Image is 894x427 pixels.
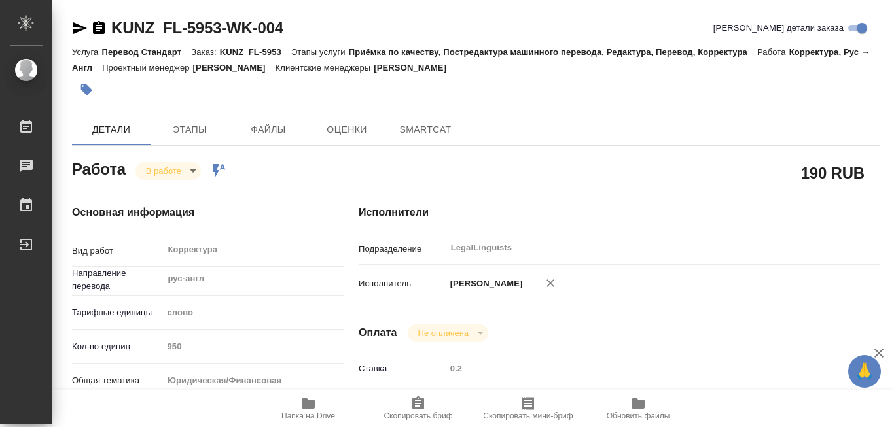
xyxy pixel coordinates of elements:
[374,63,456,73] p: [PERSON_NAME]
[446,359,836,378] input: Пустое поле
[72,20,88,36] button: Скопировать ссылку для ЯМессенджера
[801,162,865,184] h2: 190 RUB
[158,122,221,138] span: Этапы
[408,324,488,342] div: В работе
[446,277,523,290] p: [PERSON_NAME]
[853,358,876,385] span: 🙏
[72,47,101,57] p: Услуга
[102,63,192,73] p: Проектный менеджер
[848,355,881,388] button: 🙏
[359,325,397,341] h4: Оплата
[80,122,143,138] span: Детали
[72,340,162,353] p: Кол-во единиц
[162,337,344,356] input: Пустое поле
[757,47,789,57] p: Работа
[162,369,344,392] div: Юридическая/Финансовая
[713,22,844,35] span: [PERSON_NAME] детали заказа
[162,301,344,324] div: слово
[536,269,565,298] button: Удалить исполнителя
[220,47,291,57] p: KUNZ_FL-5953
[237,122,300,138] span: Файлы
[111,19,283,37] a: KUNZ_FL-5953-WK-004
[414,328,473,339] button: Не оплачена
[276,63,374,73] p: Клиентские менеджеры
[91,20,107,36] button: Скопировать ссылку
[607,411,670,420] span: Обновить файлы
[72,374,162,387] p: Общая тематика
[135,162,201,180] div: В работе
[72,156,126,180] h2: Работа
[359,362,446,375] p: Ставка
[191,47,219,57] p: Заказ:
[72,245,162,258] p: Вид работ
[483,411,573,420] span: Скопировать мини-бриф
[72,306,162,319] p: Тарифные единицы
[583,390,693,427] button: Обновить файлы
[363,390,473,427] button: Скопировать бриф
[193,63,276,73] p: [PERSON_NAME]
[473,390,583,427] button: Скопировать мини-бриф
[253,390,363,427] button: Папка на Drive
[142,165,185,177] button: В работе
[291,47,349,57] p: Этапы услуги
[359,205,880,220] h4: Исполнители
[384,411,452,420] span: Скопировать бриф
[72,75,101,104] button: Добавить тэг
[72,205,306,220] h4: Основная информация
[72,267,162,293] p: Направление перевода
[101,47,191,57] p: Перевод Стандарт
[394,122,457,138] span: SmartCat
[315,122,378,138] span: Оценки
[349,47,757,57] p: Приёмка по качеству, Постредактура машинного перевода, Редактура, Перевод, Корректура
[359,277,446,290] p: Исполнитель
[281,411,335,420] span: Папка на Drive
[359,243,446,256] p: Подразделение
